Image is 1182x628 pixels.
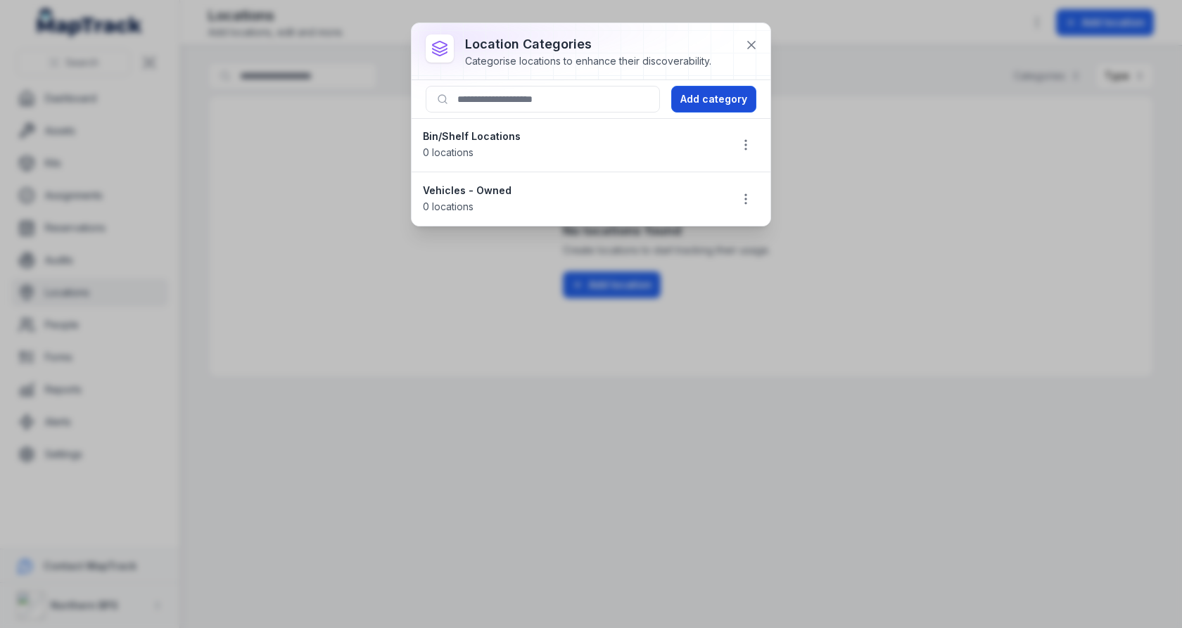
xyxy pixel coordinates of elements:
[465,34,711,54] h3: location categories
[423,200,474,212] span: 0 locations
[423,184,718,198] strong: Vehicles - Owned
[423,146,474,158] span: 0 locations
[423,129,718,143] strong: Bin/Shelf Locations
[465,54,711,68] div: Categorise locations to enhance their discoverability.
[671,86,756,113] button: Add category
